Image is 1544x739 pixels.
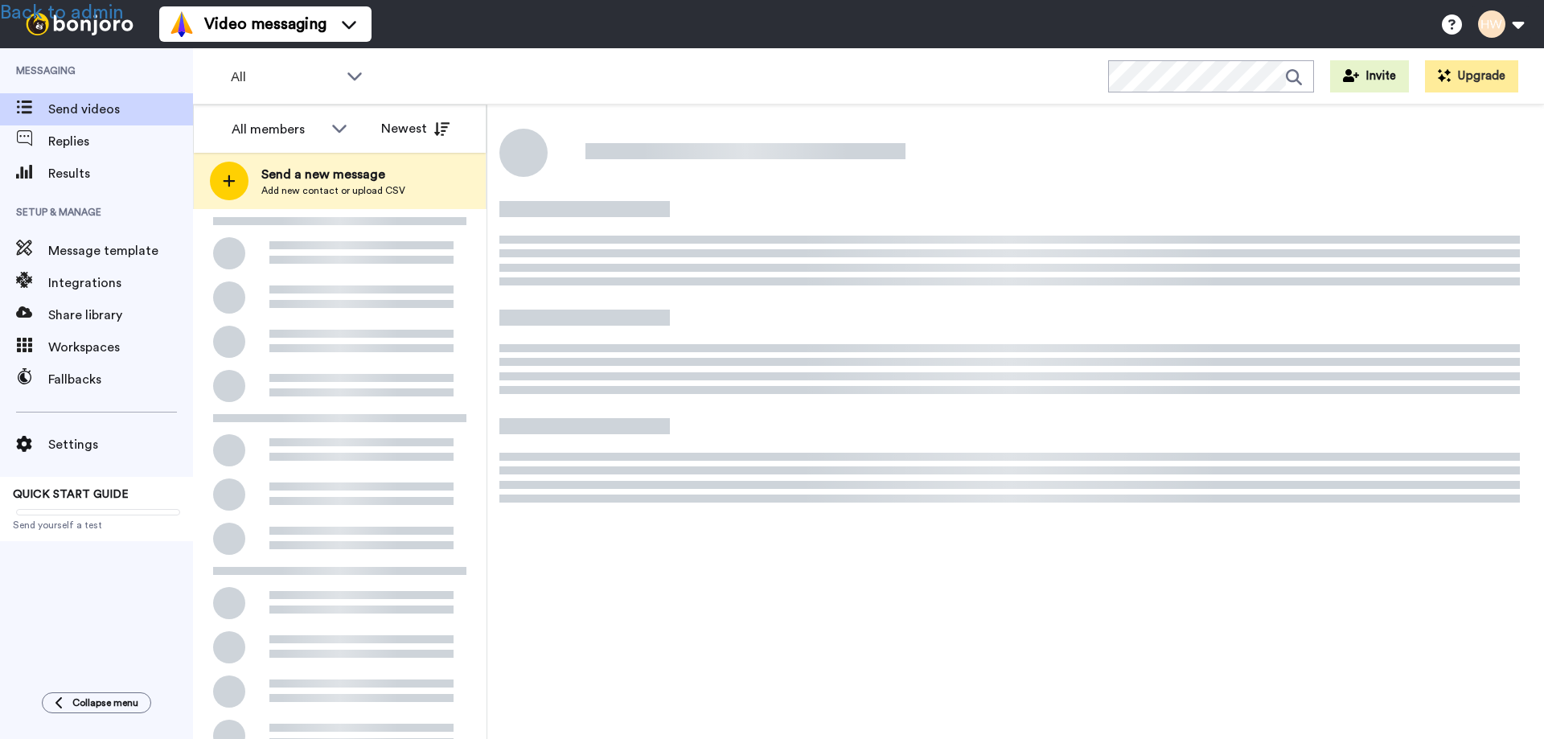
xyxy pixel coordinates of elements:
span: Message template [48,241,193,261]
span: Settings [48,435,193,454]
span: Send yourself a test [13,519,180,532]
span: Results [48,164,193,183]
span: Share library [48,306,193,325]
span: Send a new message [261,165,405,184]
img: vm-color.svg [169,11,195,37]
span: Add new contact or upload CSV [261,184,405,197]
span: Video messaging [204,13,326,35]
button: Newest [369,113,462,145]
button: Invite [1330,60,1409,92]
span: All [231,68,339,87]
span: Workspaces [48,338,193,357]
div: All members [232,120,323,139]
span: Replies [48,132,193,151]
span: Fallbacks [48,370,193,389]
span: Send videos [48,100,193,119]
button: Collapse menu [42,692,151,713]
span: QUICK START GUIDE [13,489,129,500]
span: Integrations [48,273,193,293]
span: Collapse menu [72,696,138,709]
button: Upgrade [1425,60,1518,92]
